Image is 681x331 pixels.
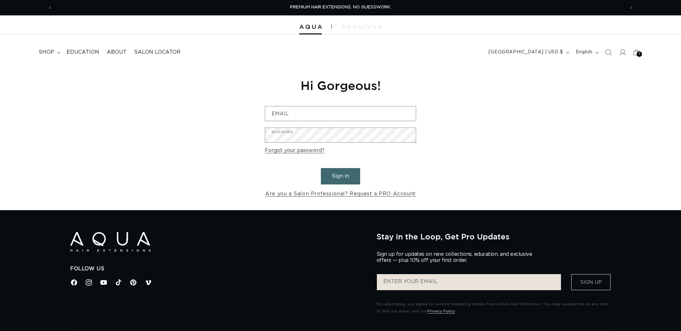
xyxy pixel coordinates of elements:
[70,232,151,252] img: Aqua Hair Extensions
[39,49,54,56] span: shop
[265,77,416,93] h1: Hi Gorgeous!
[572,46,601,58] button: English
[427,309,455,313] a: Privacy Policy
[265,189,416,199] a: Are you a Salon Professional? Request a PRO Account
[624,2,638,14] button: Next announcement
[321,168,360,184] button: Sign in
[35,45,63,59] summary: shop
[103,45,130,59] a: About
[377,251,537,264] p: Sign up for updates on new collections, education, and exclusive offers — plus 10% off your first...
[70,265,367,272] h2: Follow Us
[571,274,611,290] button: Sign Up
[377,274,561,290] input: ENTER YOUR EMAIL
[377,232,611,241] h2: Stay in the Loop, Get Pro Updates
[265,146,324,155] a: Forgot your password?
[67,49,99,56] span: Education
[265,106,416,121] input: Email
[43,2,57,14] button: Previous announcement
[134,49,181,56] span: Salon Locator
[601,45,615,59] summary: Search
[299,25,322,29] img: Aqua Hair Extensions
[63,45,103,59] a: Education
[485,46,572,58] button: [GEOGRAPHIC_DATA] | USD $
[107,49,126,56] span: About
[290,5,391,9] span: PREMIUM HAIR EXTENSIONS. NO GUESSWORK.
[341,25,382,29] img: aqualyna.com
[489,49,563,56] span: [GEOGRAPHIC_DATA] | USD $
[130,45,184,59] a: Salon Locator
[639,51,640,57] span: 5
[576,49,592,56] span: English
[377,301,611,315] p: By subscribing, you agree to receive marketing emails from AQUA Hair Extensions. You may unsubscr...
